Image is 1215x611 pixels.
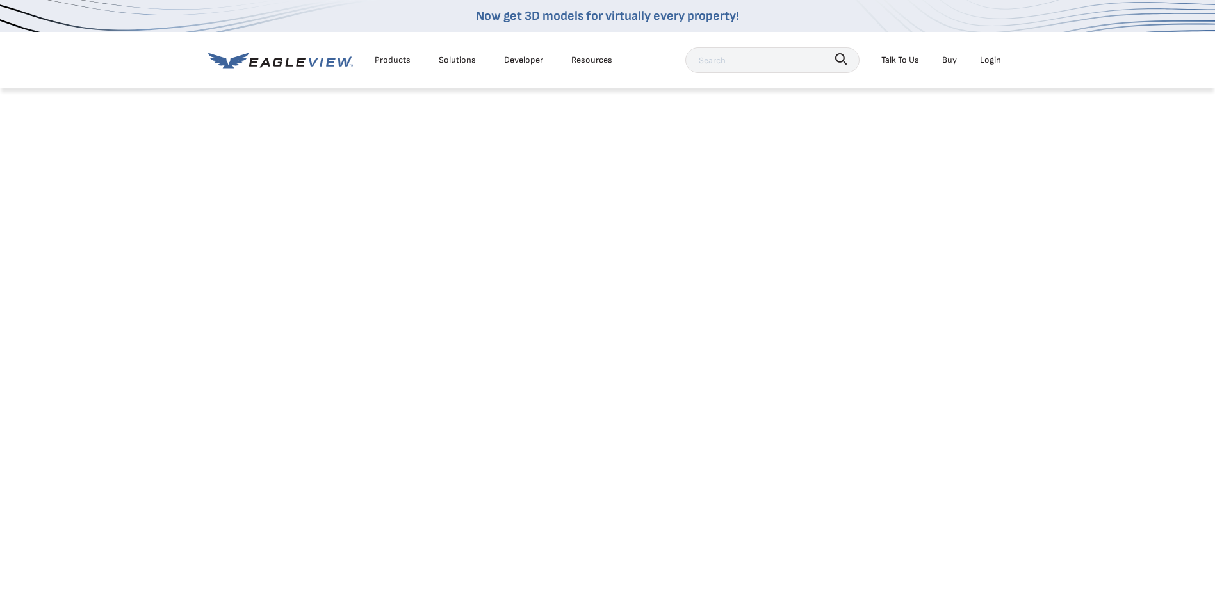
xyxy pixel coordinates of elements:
[980,52,1001,68] div: Login
[942,52,957,68] a: Buy
[571,52,612,68] div: Resources
[685,47,860,73] input: Search
[881,52,919,68] div: Talk To Us
[375,52,411,68] div: Products
[476,8,739,24] a: Now get 3D models for virtually every property!
[439,52,476,68] div: Solutions
[504,52,543,68] a: Developer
